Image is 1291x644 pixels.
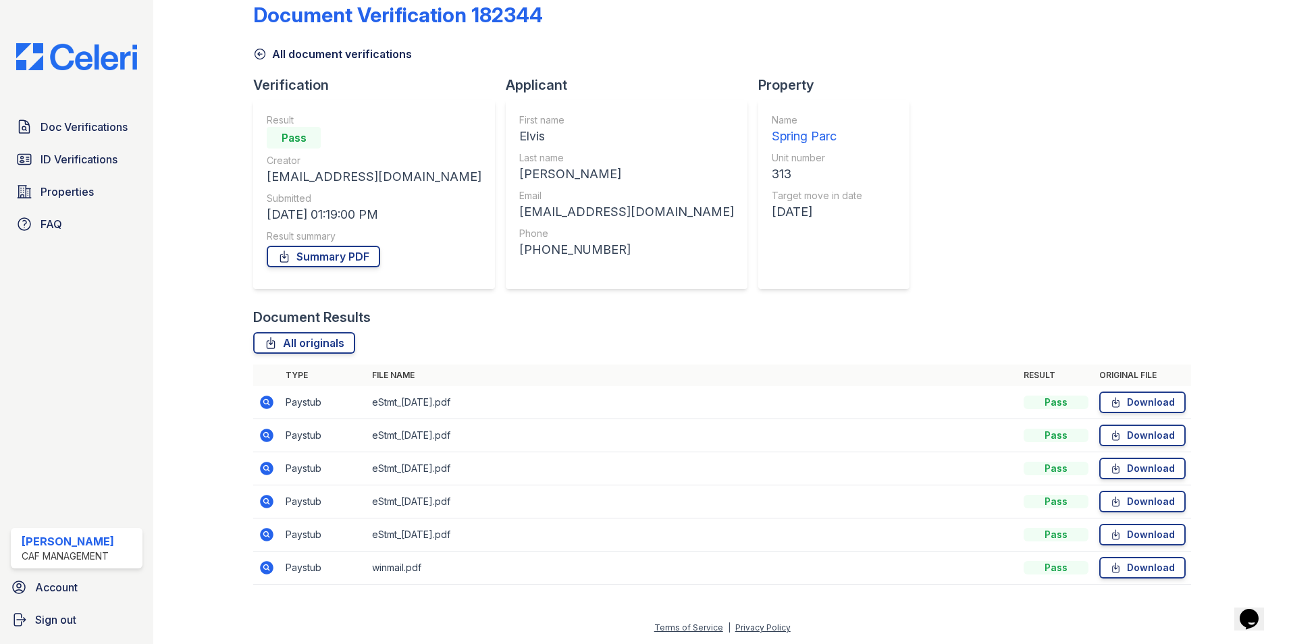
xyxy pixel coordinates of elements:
[367,485,1018,518] td: eStmt_[DATE].pdf
[519,113,734,127] div: First name
[1099,392,1186,413] a: Download
[267,246,380,267] a: Summary PDF
[11,211,142,238] a: FAQ
[519,227,734,240] div: Phone
[519,165,734,184] div: [PERSON_NAME]
[280,518,367,552] td: Paystub
[267,192,481,205] div: Submitted
[41,184,94,200] span: Properties
[35,579,78,595] span: Account
[1099,557,1186,579] a: Download
[772,189,862,203] div: Target move in date
[728,622,731,633] div: |
[280,485,367,518] td: Paystub
[735,622,791,633] a: Privacy Policy
[1099,458,1186,479] a: Download
[253,332,355,354] a: All originals
[41,216,62,232] span: FAQ
[35,612,76,628] span: Sign out
[267,205,481,224] div: [DATE] 01:19:00 PM
[253,308,371,327] div: Document Results
[5,43,148,70] img: CE_Logo_Blue-a8612792a0a2168367f1c8372b55b34899dd931a85d93a1a3d3e32e68fde9ad4.png
[519,203,734,221] div: [EMAIL_ADDRESS][DOMAIN_NAME]
[267,154,481,167] div: Creator
[1234,590,1277,630] iframe: chat widget
[519,127,734,146] div: Elvis
[11,113,142,140] a: Doc Verifications
[367,452,1018,485] td: eStmt_[DATE].pdf
[367,365,1018,386] th: File name
[280,419,367,452] td: Paystub
[519,189,734,203] div: Email
[772,203,862,221] div: [DATE]
[1094,365,1191,386] th: Original file
[519,151,734,165] div: Last name
[1018,365,1094,386] th: Result
[253,46,412,62] a: All document verifications
[5,606,148,633] a: Sign out
[1099,524,1186,545] a: Download
[253,76,506,95] div: Verification
[519,240,734,259] div: [PHONE_NUMBER]
[267,167,481,186] div: [EMAIL_ADDRESS][DOMAIN_NAME]
[22,533,114,549] div: [PERSON_NAME]
[758,76,920,95] div: Property
[367,518,1018,552] td: eStmt_[DATE].pdf
[772,151,862,165] div: Unit number
[1099,425,1186,446] a: Download
[367,386,1018,419] td: eStmt_[DATE].pdf
[1024,462,1088,475] div: Pass
[280,552,367,585] td: Paystub
[367,419,1018,452] td: eStmt_[DATE].pdf
[5,574,148,601] a: Account
[41,151,117,167] span: ID Verifications
[772,113,862,127] div: Name
[267,127,321,149] div: Pass
[1099,491,1186,512] a: Download
[1024,495,1088,508] div: Pass
[772,113,862,146] a: Name Spring Parc
[1024,528,1088,541] div: Pass
[280,452,367,485] td: Paystub
[280,386,367,419] td: Paystub
[1024,429,1088,442] div: Pass
[267,230,481,243] div: Result summary
[1024,561,1088,574] div: Pass
[11,178,142,205] a: Properties
[280,365,367,386] th: Type
[1024,396,1088,409] div: Pass
[654,622,723,633] a: Terms of Service
[772,127,862,146] div: Spring Parc
[11,146,142,173] a: ID Verifications
[367,552,1018,585] td: winmail.pdf
[267,113,481,127] div: Result
[253,3,543,27] div: Document Verification 182344
[22,549,114,563] div: CAF Management
[41,119,128,135] span: Doc Verifications
[772,165,862,184] div: 313
[506,76,758,95] div: Applicant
